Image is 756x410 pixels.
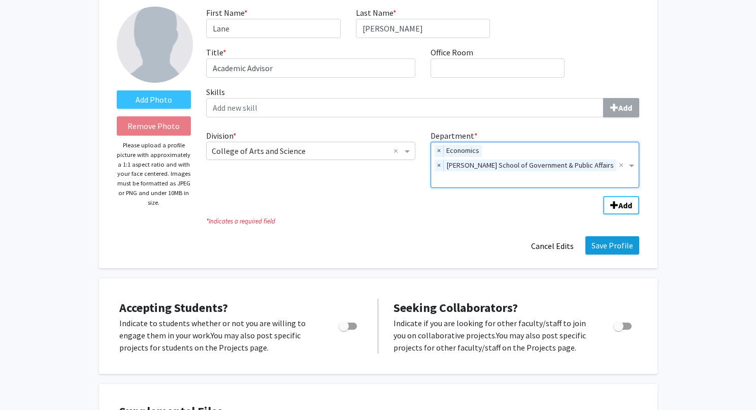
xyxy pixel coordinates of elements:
label: First Name [206,7,248,19]
p: Indicate if you are looking for other faculty/staff to join you on collaborative projects. You ma... [393,317,594,354]
button: Save Profile [585,236,639,255]
b: Add [618,200,632,210]
label: Last Name [356,7,397,19]
button: Cancel Edits [524,236,580,256]
img: Profile Picture [117,7,193,83]
i: Indicates a required field [206,216,639,226]
span: Clear all [619,159,627,171]
label: Office Room [431,46,473,58]
input: SkillsAdd [206,98,604,117]
label: AddProfile Picture [117,90,191,109]
div: Toggle [335,317,363,332]
span: Seeking Collaborators? [393,300,518,316]
label: Skills [206,86,639,117]
span: [PERSON_NAME] School of Government & Public Affairs [444,160,616,172]
span: × [435,145,444,157]
iframe: Chat [8,364,43,402]
div: Division [199,130,423,188]
span: Clear all [393,145,402,157]
ng-select: Department [431,142,640,188]
b: Add [618,103,632,113]
p: Indicate to students whether or not you are willing to engage them in your work. You may also pos... [119,317,319,354]
div: Department [423,130,647,188]
span: × [435,160,444,172]
button: Add Division/Department [603,196,639,214]
ng-select: Division [206,142,415,160]
button: Remove Photo [117,116,191,136]
label: Title [206,46,226,58]
span: Accepting Students? [119,300,228,316]
p: Please upload a profile picture with approximately a 1:1 aspect ratio and with your face centered... [117,141,191,207]
div: Toggle [609,317,637,332]
button: Skills [603,98,639,117]
span: Economics [444,145,482,157]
